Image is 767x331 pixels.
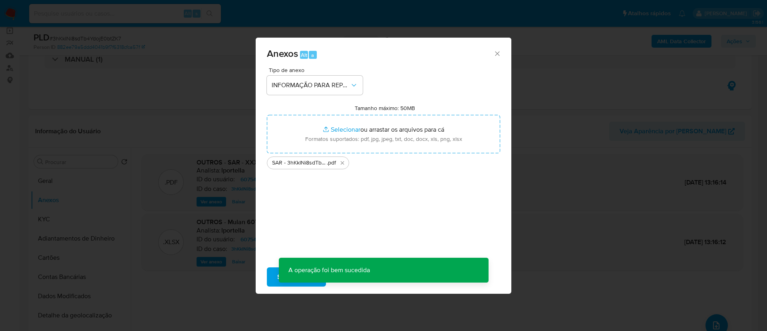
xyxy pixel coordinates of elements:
button: INFORMAÇÃO PARA REPORTE - COAF [267,76,363,95]
span: .pdf [327,159,336,167]
span: Cancelar [340,268,366,286]
span: Alt [301,51,307,59]
span: SAR - 3hKkINi8sdTb4YdojE0btZK7 - CPF 15277903470 - [PERSON_NAME] [272,159,327,167]
label: Tamanho máximo: 50MB [355,104,415,112]
button: Subir arquivo [267,267,326,287]
span: INFORMAÇÃO PARA REPORTE - COAF [272,81,350,89]
button: Excluir SAR - 3hKkINi8sdTb4YdojE0btZK7 - CPF 15277903470 - KELVIN CLAYTON GOMES DA SILVA.pdf [338,158,347,168]
p: A operação foi bem sucedida [279,258,380,283]
span: a [311,51,314,59]
button: Fechar [493,50,501,57]
span: Anexos [267,46,298,60]
ul: Arquivos selecionados [267,153,500,169]
span: Tipo de anexo [269,67,365,73]
span: Subir arquivo [277,268,316,286]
